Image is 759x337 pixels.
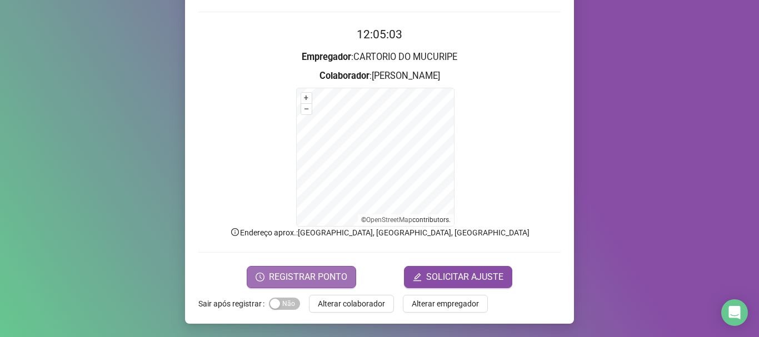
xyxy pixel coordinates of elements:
[230,227,240,237] span: info-circle
[318,298,385,310] span: Alterar colaborador
[198,295,269,313] label: Sair após registrar
[198,69,561,83] h3: : [PERSON_NAME]
[256,273,264,281] span: clock-circle
[357,28,402,41] time: 12:05:03
[413,273,422,281] span: edit
[301,93,312,103] button: +
[301,104,312,114] button: –
[302,52,351,62] strong: Empregador
[319,71,369,81] strong: Colaborador
[269,270,347,284] span: REGISTRAR PONTO
[404,266,512,288] button: editSOLICITAR AJUSTE
[366,216,412,224] a: OpenStreetMap
[361,216,451,224] li: © contributors.
[309,295,394,313] button: Alterar colaborador
[721,299,748,326] div: Open Intercom Messenger
[198,50,561,64] h3: : CARTORIO DO MUCURIPE
[403,295,488,313] button: Alterar empregador
[426,270,503,284] span: SOLICITAR AJUSTE
[198,227,561,239] p: Endereço aprox. : [GEOGRAPHIC_DATA], [GEOGRAPHIC_DATA], [GEOGRAPHIC_DATA]
[247,266,356,288] button: REGISTRAR PONTO
[412,298,479,310] span: Alterar empregador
